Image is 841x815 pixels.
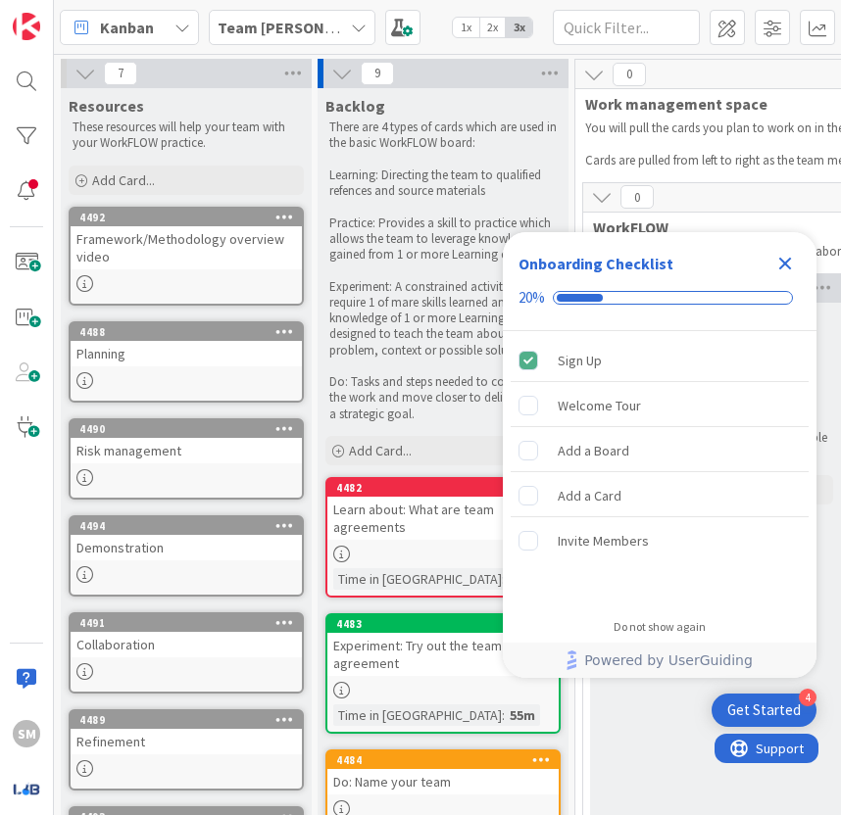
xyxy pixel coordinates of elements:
[41,3,89,26] span: Support
[503,331,816,606] div: Checklist items
[104,62,137,85] span: 7
[71,226,302,269] div: Framework/Methodology overview video
[336,753,559,767] div: 4484
[71,420,302,463] div: 4490Risk management
[73,120,300,152] p: These resources will help your team with your WorkFLOW practice.
[333,704,502,726] div: Time in [GEOGRAPHIC_DATA]
[361,62,394,85] span: 9
[613,63,646,86] span: 0
[329,216,557,264] p: Practice: Provides a skill to practice which allows the team to leverage knowledge gained from 1 ...
[327,751,559,794] div: 4484Do: Name your team
[511,474,809,517] div: Add a Card is incomplete.
[336,481,559,495] div: 4482
[71,711,302,729] div: 4489
[558,484,621,507] div: Add a Card
[327,769,559,794] div: Do: Name your team
[519,252,673,275] div: Onboarding Checklist
[69,612,304,694] a: 4491Collaboration
[71,535,302,560] div: Demonstration
[519,289,801,307] div: Checklist progress: 20%
[453,18,479,37] span: 1x
[69,321,304,403] a: 4488Planning
[327,633,559,676] div: Experiment: Try out the team agreement
[71,438,302,463] div: Risk management
[614,619,706,635] div: Do not show again
[71,614,302,657] div: 4491Collaboration
[327,497,559,540] div: Learn about: What are team agreements
[71,341,302,366] div: Planning
[13,13,40,40] img: Visit kanbanzone.com
[325,613,561,734] a: 4483Experiment: Try out the team agreementTime in [GEOGRAPHIC_DATA]:55m
[505,704,540,726] div: 55m
[513,643,807,678] a: Powered by UserGuiding
[558,439,629,462] div: Add a Board
[511,384,809,427] div: Welcome Tour is incomplete.
[511,429,809,472] div: Add a Board is incomplete.
[502,704,505,726] span: :
[79,422,302,436] div: 4490
[13,720,40,747] div: SM
[69,709,304,791] a: 4489Refinement
[329,374,557,422] p: Do: Tasks and steps needed to complete the work and move closer to delivering on a strategic goal.
[506,18,532,37] span: 3x
[584,648,753,672] span: Powered by UserGuiding
[69,96,144,116] span: Resources
[727,700,801,720] div: Get Started
[502,568,505,590] span: :
[333,568,502,590] div: Time in [GEOGRAPHIC_DATA]
[558,349,602,372] div: Sign Up
[71,729,302,754] div: Refinement
[479,18,506,37] span: 2x
[69,207,304,306] a: 4492Framework/Methodology overview video
[769,248,801,279] div: Close Checklist
[327,751,559,769] div: 4484
[71,632,302,657] div: Collaboration
[69,515,304,597] a: 4494Demonstration
[71,209,302,269] div: 4492Framework/Methodology overview video
[71,614,302,632] div: 4491
[79,211,302,224] div: 4492
[325,477,561,598] a: 4482Learn about: What are team agreementsTime in [GEOGRAPHIC_DATA]:55m
[329,168,557,200] p: Learning: Directing the team to qualified refences and source materials
[327,479,559,540] div: 4482Learn about: What are team agreements
[329,120,557,152] p: There are 4 types of cards which are used in the basic WorkFLOW board:
[503,643,816,678] div: Footer
[13,775,40,802] img: avatar
[71,517,302,535] div: 4494
[71,323,302,366] div: 4488Planning
[620,185,654,209] span: 0
[79,616,302,630] div: 4491
[519,289,545,307] div: 20%
[511,519,809,562] div: Invite Members is incomplete.
[79,325,302,339] div: 4488
[79,713,302,727] div: 4489
[71,209,302,226] div: 4492
[325,96,385,116] span: Backlog
[92,171,155,189] span: Add Card...
[71,420,302,438] div: 4490
[329,279,557,359] p: Experiment: A constrained activity that will require 1 of mare skills learned and the knowledge o...
[511,339,809,382] div: Sign Up is complete.
[327,615,559,633] div: 4483
[100,16,154,39] span: Kanban
[503,232,816,678] div: Checklist Container
[327,479,559,497] div: 4482
[218,18,530,37] b: Team [PERSON_NAME] and [PERSON_NAME]
[336,617,559,631] div: 4483
[558,529,649,552] div: Invite Members
[327,615,559,676] div: 4483Experiment: Try out the team agreement
[712,694,816,727] div: Open Get Started checklist, remaining modules: 4
[553,10,700,45] input: Quick Filter...
[71,711,302,754] div: 4489Refinement
[799,689,816,706] div: 4
[558,394,641,417] div: Welcome Tour
[69,418,304,500] a: 4490Risk management
[79,519,302,533] div: 4494
[349,442,412,459] span: Add Card...
[71,517,302,560] div: 4494Demonstration
[71,323,302,341] div: 4488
